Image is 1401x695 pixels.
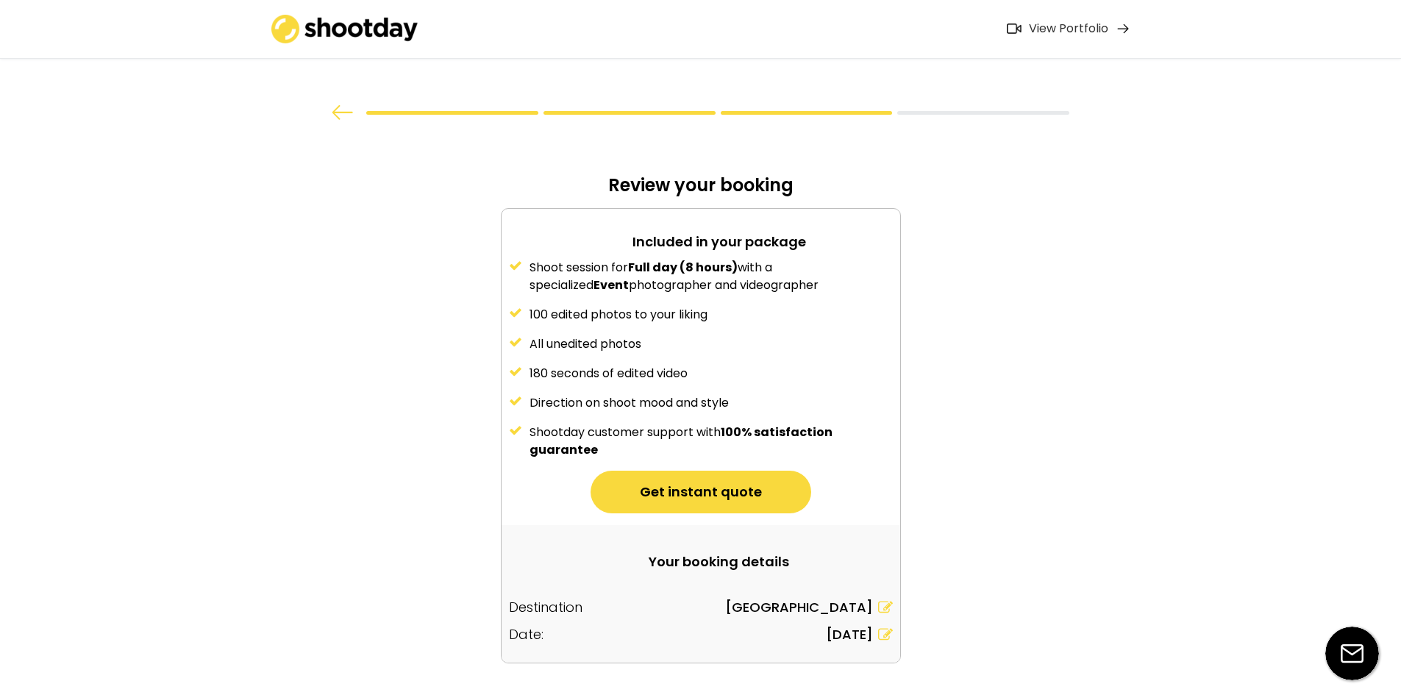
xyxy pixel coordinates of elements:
[530,306,893,324] div: 100 edited photos to your liking
[593,277,629,293] strong: Event
[271,15,418,43] img: shootday_logo.png
[530,335,893,353] div: All unedited photos
[649,552,789,571] div: Your booking details
[826,624,873,644] div: [DATE]
[628,259,738,276] strong: Full day (8 hours)
[1325,627,1379,680] img: email-icon%20%281%29.svg
[588,224,625,259] img: yH5BAEAAAAALAAAAAABAAEAAAIBRAA7
[332,105,354,120] img: arrow%20back.svg
[1007,24,1022,34] img: Icon%20feather-video%402x.png
[530,424,893,459] div: Shootday customer support with
[530,365,893,382] div: 180 seconds of edited video
[530,394,893,412] div: Direction on shoot mood and style
[530,259,893,294] div: Shoot session for with a specialized photographer and videographer
[725,597,873,617] div: [GEOGRAPHIC_DATA]
[605,543,641,579] img: yH5BAEAAAAALAAAAAABAAEAAAIBRAA7
[530,424,835,458] strong: 100% satisfaction guarantee
[1029,21,1108,37] div: View Portfolio
[501,174,901,208] div: Review your booking
[509,597,582,617] div: Destination
[632,232,806,252] div: Included in your package
[591,471,811,513] button: Get instant quote
[509,624,543,644] div: Date:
